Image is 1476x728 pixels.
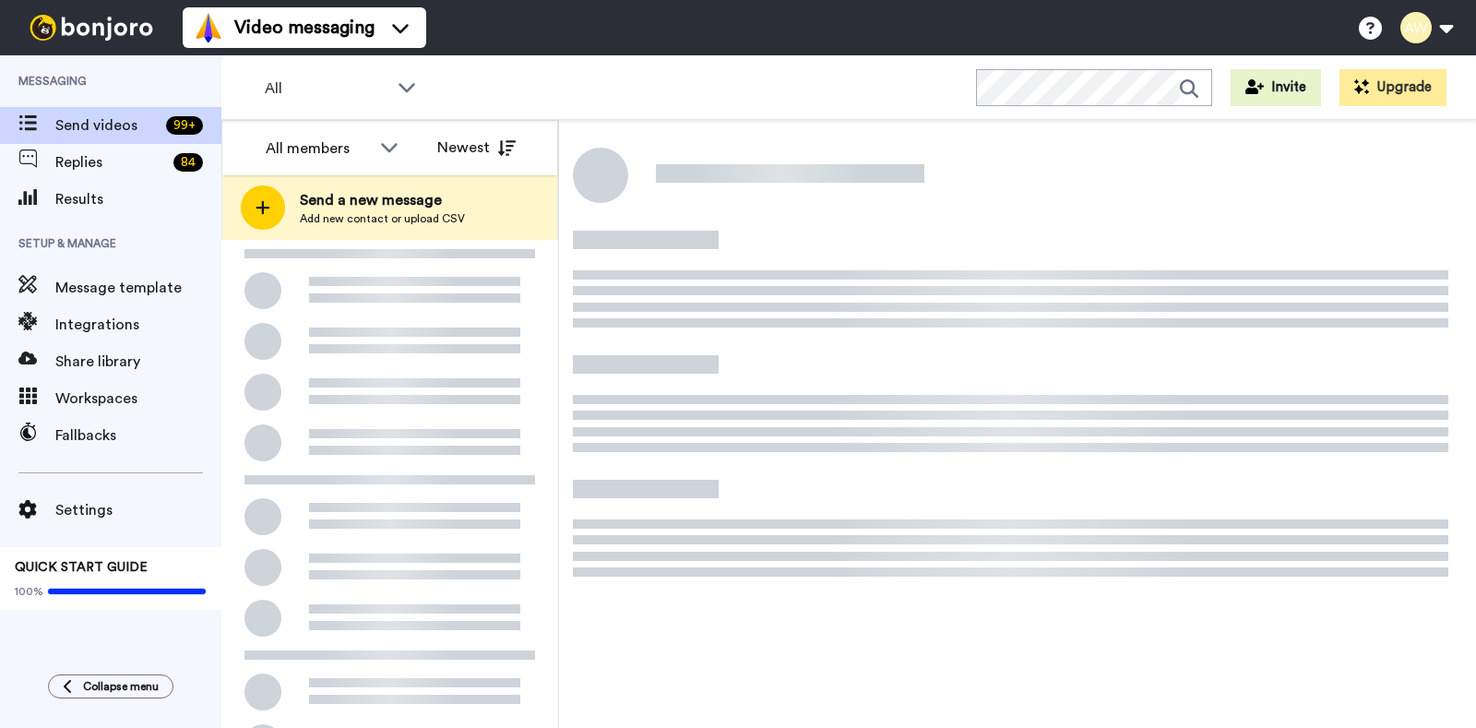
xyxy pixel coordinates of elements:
span: All [265,78,388,100]
div: 84 [173,153,203,172]
span: Message template [55,277,221,299]
button: Upgrade [1339,69,1446,106]
span: Integrations [55,314,221,336]
img: vm-color.svg [194,13,223,42]
span: Collapse menu [83,679,159,694]
span: Settings [55,499,221,521]
span: Share library [55,351,221,373]
span: QUICK START GUIDE [15,561,148,574]
span: Replies [55,151,166,173]
span: Workspaces [55,388,221,410]
span: 100% [15,584,43,599]
span: Send videos [55,114,159,137]
div: 99 + [166,116,203,135]
span: Video messaging [234,15,375,41]
span: Fallbacks [55,424,221,447]
button: Invite [1231,69,1321,106]
span: Add new contact or upload CSV [300,211,465,226]
div: All members [266,137,371,160]
span: Send a new message [300,189,465,211]
span: Results [55,188,221,210]
img: bj-logo-header-white.svg [22,15,161,41]
button: Newest [423,129,530,166]
button: Collapse menu [48,674,173,698]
